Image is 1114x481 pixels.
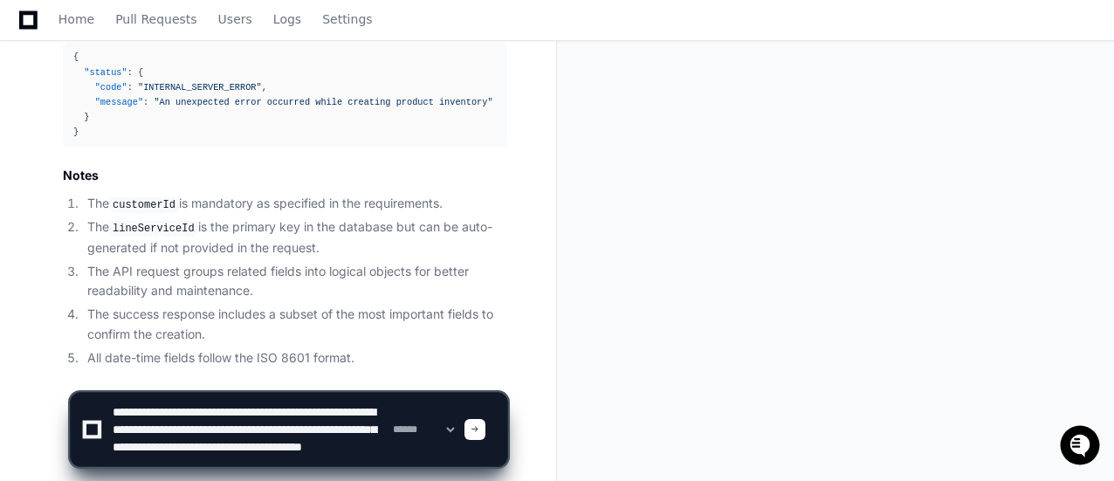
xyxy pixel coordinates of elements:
span: , [262,82,267,93]
span: "code" [95,82,127,93]
span: Pull Requests [115,14,196,24]
span: } [73,127,79,137]
iframe: Open customer support [1058,423,1105,471]
span: Settings [322,14,372,24]
img: PlayerZero [17,17,52,52]
code: lineServiceId [109,221,198,237]
code: customerId [109,197,179,213]
a: Powered byPylon [123,182,211,196]
span: : [127,67,133,78]
span: Logs [273,14,301,24]
div: We're available if you need us! [59,148,221,161]
span: "An unexpected error occurred while creating product inventory" [154,97,492,107]
span: { [73,52,79,62]
span: Users [218,14,252,24]
li: The API request groups related fields into logical objects for better readability and maintenance. [82,262,507,302]
span: : [143,97,148,107]
div: Welcome [17,70,318,98]
span: { [138,67,143,78]
li: The is the primary key in the database but can be auto-generated if not provided in the request. [82,217,507,258]
h2: Notes [63,167,507,184]
span: Home [58,14,94,24]
span: } [84,112,89,122]
span: "INTERNAL_SERVER_ERROR" [138,82,262,93]
span: : [127,82,133,93]
div: Start new chat [59,130,286,148]
span: Pylon [174,183,211,196]
li: The success response includes a subset of the most important fields to confirm the creation. [82,305,507,345]
button: Start new chat [297,135,318,156]
li: The is mandatory as specified in the requirements. [82,194,507,215]
img: 1736555170064-99ba0984-63c1-480f-8ee9-699278ef63ed [17,130,49,161]
li: All date-time fields follow the ISO 8601 format. [82,348,507,368]
span: "message" [95,97,143,107]
span: "status" [84,67,127,78]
